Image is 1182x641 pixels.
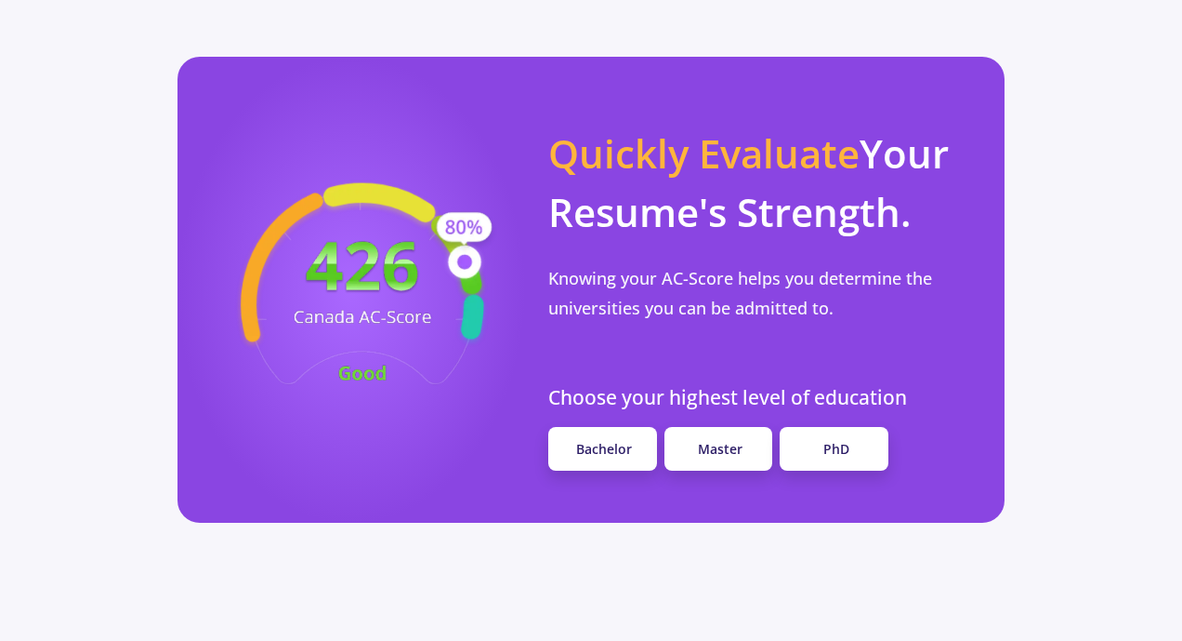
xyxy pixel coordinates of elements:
p: Knowing your AC-Score helps you determine the universities you can be admitted to. [548,263,982,324]
span: Quickly Evaluate [548,127,860,180]
a: PhD [780,427,888,471]
a: Bachelor [548,427,657,471]
span: Master [698,440,742,458]
p: Your Resume's Strength. [548,124,982,241]
p: Choose your highest level of education [548,383,982,413]
span: Bachelor [576,440,632,458]
span: PhD [823,440,849,458]
img: acscore [183,159,542,420]
a: Master [664,427,773,471]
